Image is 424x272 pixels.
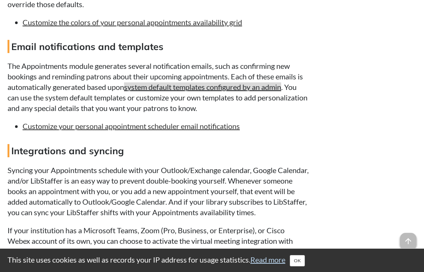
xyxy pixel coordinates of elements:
[8,61,309,113] p: The Appointments module generates several notification emails, such as confirming new bookings an...
[8,225,309,267] p: If your institution has a Microsoft Teams, Zoom (Pro, Business, or Enterprise), or Cisco Webex ac...
[400,233,416,249] span: arrow_upward
[290,255,305,266] button: Close
[23,18,242,27] a: Customize the colors of your personal appointments availability grid
[124,82,281,91] a: system default templates configured by an admin
[400,234,416,243] a: arrow_upward
[250,255,285,264] a: Read more
[23,122,240,131] a: Customize your personal appointment scheduler email notifications
[8,40,309,53] h4: Email notifications and templates
[8,165,309,217] p: Syncing your Appointments schedule with your Outlook/Exchange calendar, Google Calendar, and/or L...
[8,144,309,157] h4: Integrations and syncing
